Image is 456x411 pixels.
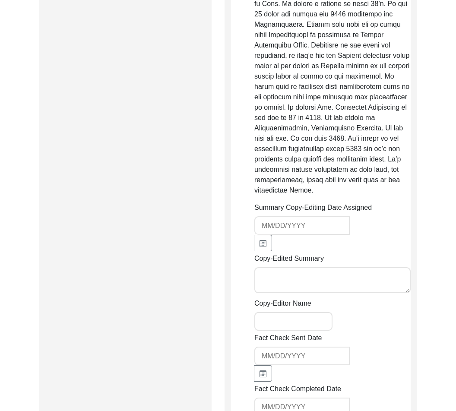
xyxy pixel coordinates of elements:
[254,347,350,365] input: MM/DD/YYYY
[254,216,350,235] input: MM/DD/YYYY
[254,298,311,309] label: Copy-Editor Name
[254,333,322,343] label: Fact Check Sent Date
[254,384,341,394] label: Fact Check Completed Date
[254,202,372,213] label: Summary Copy-Editing Date Assigned
[254,253,324,264] label: Copy-Edited Summary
